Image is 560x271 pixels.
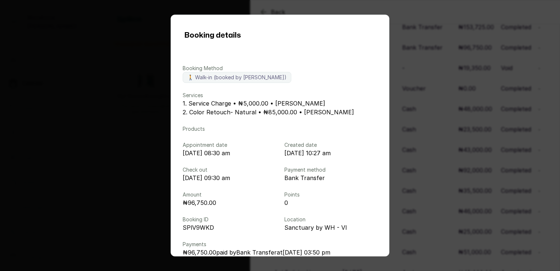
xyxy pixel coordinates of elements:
p: Points [284,191,377,198]
p: Sanctuary by WH - VI [284,223,377,232]
p: 2. Color Retouch- Natural • ₦85,000.00 • [PERSON_NAME] [183,108,377,117]
p: Products [183,125,377,133]
p: Services [183,92,377,99]
p: Payment method [284,166,377,173]
p: Bank Transfer [284,173,377,182]
p: Location [284,216,377,223]
p: SPlV9WKD [183,223,276,232]
p: 0 [284,198,377,207]
p: [DATE] 09:30 am [183,173,276,182]
p: Booking Method [183,65,377,72]
p: [DATE] 10:27 am [284,149,377,157]
p: [DATE] 08:30 am [183,149,276,157]
p: Booking ID [183,216,276,223]
p: ₦96,750.00 [183,198,276,207]
label: 🚶 Walk-in (booked by [PERSON_NAME]) [183,72,291,83]
p: Amount [183,191,276,198]
p: Payments [183,241,377,248]
p: 1. Service Charge • ₦5,000.00 • [PERSON_NAME] [183,99,377,108]
p: Check out [183,166,276,173]
p: Created date [284,141,377,149]
p: ₦96,750.00 paid by Bank Transfer at [DATE] 03:50 pm [183,248,377,257]
h1: Booking details [184,30,241,41]
p: Appointment date [183,141,276,149]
